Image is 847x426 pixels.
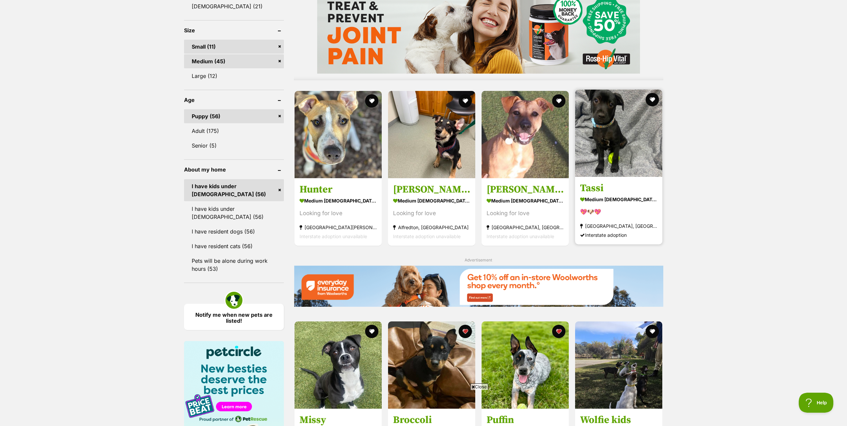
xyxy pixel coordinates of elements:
[487,222,564,231] strong: [GEOGRAPHIC_DATA], [GEOGRAPHIC_DATA]
[294,265,663,308] a: Everyday Insurance promotional banner
[482,91,569,178] img: Harriet - Staffy x Heeler Dog
[262,393,585,423] iframe: Advertisement
[295,91,382,178] img: Hunter - Bull Arab Dog
[184,304,284,330] a: Notify me when new pets are listed!
[580,230,657,239] div: Interstate adoption
[646,93,659,106] button: favourite
[459,94,472,108] button: favourite
[300,233,367,239] span: Interstate adoption unavailable
[646,325,659,338] button: favourite
[575,177,662,244] a: Tassi medium [DEMOGRAPHIC_DATA] Dog 💖🐶💖 [GEOGRAPHIC_DATA], [GEOGRAPHIC_DATA] Interstate adoption
[393,196,470,205] strong: medium [DEMOGRAPHIC_DATA] Dog
[294,265,663,306] img: Everyday Insurance promotional banner
[184,40,284,54] a: Small (11)
[465,257,492,262] span: Advertisement
[184,139,284,153] a: Senior (5)
[487,209,564,217] div: Looking for love
[799,393,834,413] iframe: Help Scout Beacon - Open
[184,54,284,68] a: Medium (45)
[482,178,569,245] a: [PERSON_NAME] medium [DEMOGRAPHIC_DATA] Dog Looking for love [GEOGRAPHIC_DATA], [GEOGRAPHIC_DATA]...
[459,325,472,338] button: favourite
[184,124,284,138] a: Adult (175)
[393,209,470,217] div: Looking for love
[184,109,284,123] a: Puppy (56)
[575,321,662,409] img: Wolfie kids - Irish Wolfhound Dog
[487,183,564,196] h3: [PERSON_NAME]
[552,325,565,338] button: favourite
[393,183,470,196] h3: [PERSON_NAME]
[580,221,657,230] strong: [GEOGRAPHIC_DATA], [GEOGRAPHIC_DATA]
[184,239,284,253] a: I have resident cats (56)
[184,202,284,224] a: I have kids under [DEMOGRAPHIC_DATA] (56)
[300,183,377,196] h3: Hunter
[184,27,284,33] header: Size
[184,254,284,276] a: Pets will be alone during work hours (53)
[365,94,378,108] button: favourite
[388,91,475,178] img: Freddy - Australian Kelpie Dog
[552,94,565,108] button: favourite
[580,207,657,216] div: 💖🐶💖
[393,222,470,231] strong: Alfredton, [GEOGRAPHIC_DATA]
[482,321,569,409] img: Puffin - Heeler Dog
[184,69,284,83] a: Large (12)
[580,182,657,194] h3: Tassi
[487,196,564,205] strong: medium [DEMOGRAPHIC_DATA] Dog
[580,194,657,204] strong: medium [DEMOGRAPHIC_DATA] Dog
[300,196,377,205] strong: medium [DEMOGRAPHIC_DATA] Dog
[295,178,382,245] a: Hunter medium [DEMOGRAPHIC_DATA] Dog Looking for love [GEOGRAPHIC_DATA][PERSON_NAME][GEOGRAPHIC_D...
[575,90,662,177] img: Tassi - Mixed Breed Dog
[388,178,475,245] a: [PERSON_NAME] medium [DEMOGRAPHIC_DATA] Dog Looking for love Alfredton, [GEOGRAPHIC_DATA] Interst...
[487,233,554,239] span: Interstate adoption unavailable
[184,97,284,103] header: Age
[295,321,382,409] img: Missy - American Staffordshire Terrier Dog
[184,224,284,238] a: I have resident dogs (56)
[393,233,461,239] span: Interstate adoption unavailable
[388,321,475,409] img: Broccoli - Australian Kelpie Dog
[184,179,284,201] a: I have kids under [DEMOGRAPHIC_DATA] (56)
[470,383,488,390] span: Close
[300,222,377,231] strong: [GEOGRAPHIC_DATA][PERSON_NAME][GEOGRAPHIC_DATA]
[184,167,284,173] header: About my home
[300,209,377,217] div: Looking for love
[365,325,378,338] button: favourite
